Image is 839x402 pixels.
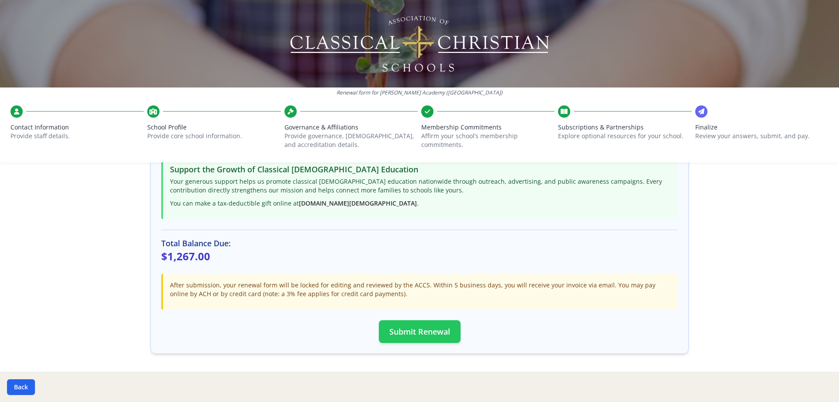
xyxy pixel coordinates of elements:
p: Review your answers, submit, and pay. [695,132,829,140]
span: School Profile [147,123,281,132]
p: You can make a tax-deductible gift online at . [170,199,671,208]
p: $1,267.00 [161,249,678,263]
p: Explore optional resources for your school. [558,132,691,140]
img: Logo [289,13,551,74]
span: Contact Information [10,123,144,132]
span: Finalize [695,123,829,132]
button: Back [7,379,35,395]
p: Provide governance, [DEMOGRAPHIC_DATA], and accreditation details. [284,132,418,149]
p: Affirm your school’s membership commitments. [421,132,555,149]
span: Governance & Affiliations [284,123,418,132]
h3: Total Balance Due: [161,237,678,249]
p: Provide core school information. [147,132,281,140]
h3: Support the Growth of Classical [DEMOGRAPHIC_DATA] Education [170,163,671,175]
span: Subscriptions & Partnerships [558,123,691,132]
button: Submit Renewal [379,320,461,343]
span: Membership Commitments [421,123,555,132]
p: Your generous support helps us promote classical [DEMOGRAPHIC_DATA] education nationwide through ... [170,177,671,195]
a: [DOMAIN_NAME][DEMOGRAPHIC_DATA] [299,199,417,207]
p: After submission, your renewal form will be locked for editing and reviewed by the ACCS. Within 5... [170,281,671,298]
p: Provide staff details. [10,132,144,140]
